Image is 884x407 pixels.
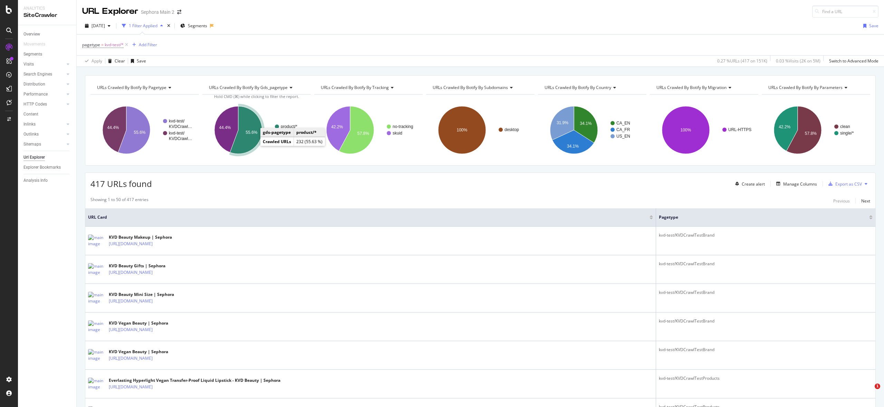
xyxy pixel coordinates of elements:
[659,232,873,238] div: kvd-test/KVDCrawlTestBrand
[833,197,850,205] button: Previous
[783,181,817,187] div: Manage Columns
[109,384,153,390] a: [URL][DOMAIN_NAME]
[137,58,146,64] div: Save
[82,20,113,31] button: [DATE]
[109,291,175,298] div: KVD Beauty Mini Size | Sephora
[88,214,648,220] span: URL Card
[23,31,71,38] a: Overview
[169,124,192,129] text: KVDCrawl…
[742,181,765,187] div: Create alert
[23,141,65,148] a: Sitemaps
[82,56,102,67] button: Apply
[457,128,467,132] text: 100%
[166,22,172,29] div: times
[557,120,568,125] text: 31.9%
[119,20,166,31] button: 1 Filter Applied
[321,85,389,90] span: URLs Crawled By Botify By tracking
[23,41,45,48] div: Movements
[567,144,579,149] text: 34.1%
[105,40,124,50] span: kvd-test/*
[169,131,185,136] text: kvd-test/
[97,85,166,90] span: URLs Crawled By Botify By pagetype
[833,198,850,204] div: Previous
[861,384,877,400] iframe: Intercom live chat
[209,85,288,90] span: URLs Crawled By Botify By gds_pagetype
[314,100,423,160] div: A chart.
[23,154,45,161] div: Url Explorer
[23,41,52,48] a: Movements
[128,56,146,67] button: Save
[109,263,175,269] div: KVD Beauty Gifts | Sephora
[208,82,305,93] h4: URLs Crawled By Botify By gds_pagetype
[393,124,413,129] text: no-tracking
[188,23,207,29] span: Segments
[812,6,878,18] input: Find a URL
[616,121,630,126] text: CA_EN
[90,197,148,205] div: Showing 1 to 50 of 417 entries
[129,41,157,49] button: Add Filter
[659,375,873,381] div: kvd-test/KVDCrawlTestProducts
[23,177,71,184] a: Analysis Info
[88,292,105,304] img: main image
[23,71,65,78] a: Search Engines
[861,198,870,204] div: Next
[616,134,630,139] text: US_EN
[96,82,193,93] h4: URLs Crawled By Botify By pagetype
[109,298,153,305] a: [URL][DOMAIN_NAME]
[779,125,790,129] text: 42.2%
[23,11,71,19] div: SiteCrawler
[728,127,751,132] text: URL-HTTPS
[655,82,752,93] h4: URLs Crawled By Botify By migration
[861,197,870,205] button: Next
[169,136,192,141] text: KVDCrawl…
[840,131,854,136] text: single/*
[773,180,817,188] button: Manage Columns
[23,81,65,88] a: Distribution
[260,137,294,146] td: Crawled URLs
[826,56,878,67] button: Switch to Advanced Mode
[23,164,61,171] div: Explorer Bookmarks
[109,240,153,247] a: [URL][DOMAIN_NAME]
[23,51,71,58] a: Segments
[90,100,199,160] svg: A chart.
[92,23,105,29] span: 2023 Jul. 27th
[109,377,280,384] div: Everlasting Hyperlight Vegan Transfer-Proof Liquid Lipstick - KVD Beauty | Sephora
[88,263,105,276] img: main image
[23,101,65,108] a: HTTP Codes
[331,125,343,129] text: 42.2%
[109,320,175,326] div: KVD Vegan Beauty | Sephora
[538,100,646,160] div: A chart.
[23,111,71,118] a: Content
[294,128,325,137] td: product/*
[23,164,71,171] a: Explorer Bookmarks
[88,235,105,247] img: main image
[23,91,48,98] div: Performance
[545,85,611,90] span: URLs Crawled By Botify By country
[829,58,878,64] div: Switch to Advanced Mode
[129,23,157,29] div: 1 Filter Applied
[105,56,125,67] button: Clear
[23,81,45,88] div: Distribution
[659,289,873,296] div: kvd-test/KVDCrawlTestBrand
[23,121,65,128] a: Inlinks
[23,61,34,68] div: Visits
[23,61,65,68] a: Visits
[92,58,102,64] div: Apply
[82,42,100,48] span: pagetype
[88,320,105,333] img: main image
[109,355,153,362] a: [URL][DOMAIN_NAME]
[805,131,817,136] text: 57.8%
[732,178,765,189] button: Create alert
[840,124,850,129] text: clean
[659,261,873,267] div: kvd-test/KVDCrawlTestBrand
[357,131,369,136] text: 57.8%
[680,128,691,132] text: 100%
[281,124,297,129] text: product/*
[650,100,758,160] svg: A chart.
[23,121,36,128] div: Inlinks
[88,378,105,390] img: main image
[214,94,299,99] span: Hold CMD (⌘) while clicking to filter the report.
[767,82,864,93] h4: URLs Crawled By Botify By parameters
